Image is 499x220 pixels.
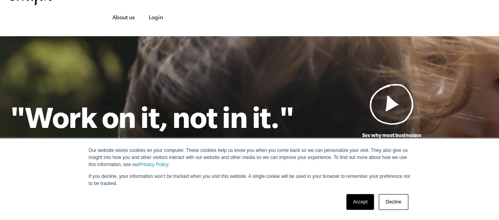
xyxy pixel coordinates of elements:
[370,83,414,125] img: Play Video
[10,100,294,134] h1: "Work on it, not in it."
[139,162,168,167] a: Privacy Policy
[294,131,490,156] p: See why most businesses don't work and what to do about it
[89,173,411,187] p: If you decline, your information won’t be tracked when you visit this website. A single cookie wi...
[89,147,411,168] p: Our website stores cookies on your computer. These cookies help us know you when you come back so...
[379,194,408,210] a: Decline
[294,83,490,156] a: See why most businessesdon't work andwhat to do about it
[346,194,374,210] a: Accept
